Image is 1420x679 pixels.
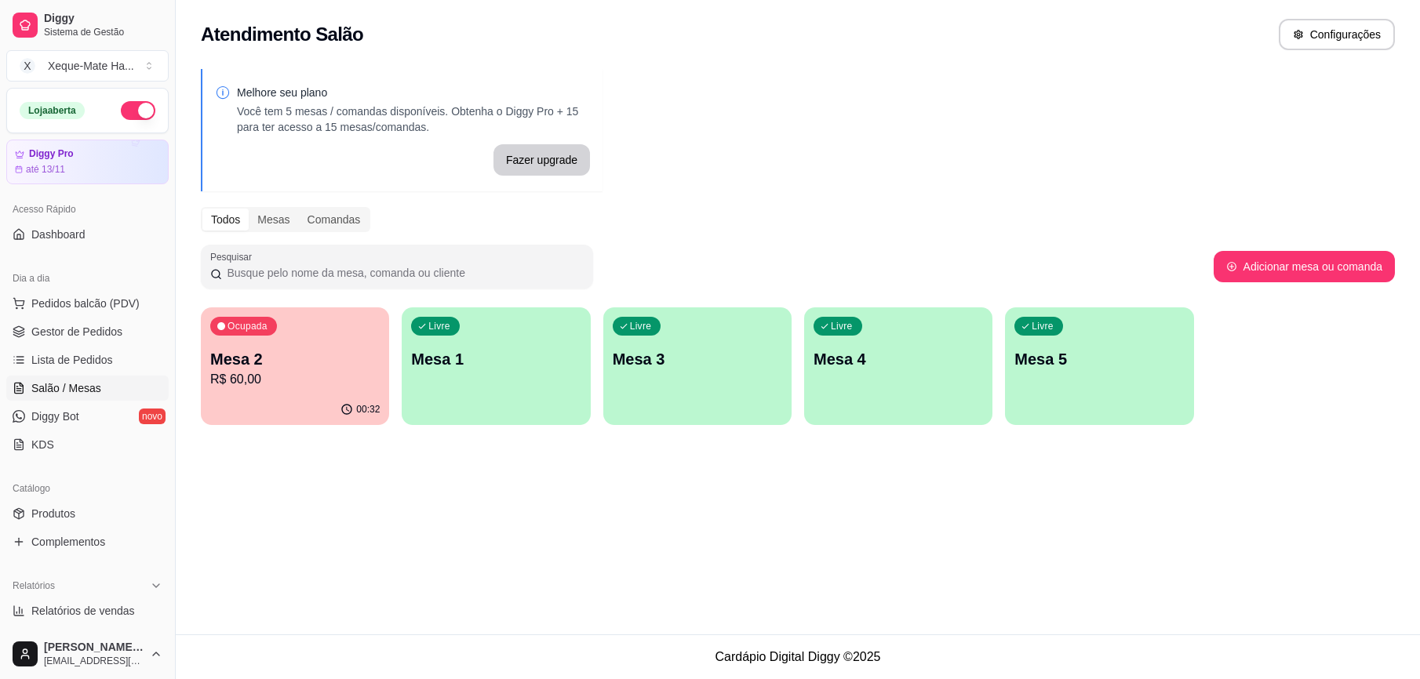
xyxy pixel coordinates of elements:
span: Complementos [31,534,105,550]
div: Xeque-Mate Ha ... [48,58,134,74]
button: Adicionar mesa ou comanda [1214,251,1395,282]
footer: Cardápio Digital Diggy © 2025 [176,634,1420,679]
article: Diggy Pro [29,148,74,160]
button: OcupadaMesa 2R$ 60,0000:32 [201,307,389,425]
p: Ocupada [228,320,268,332]
a: KDS [6,432,169,457]
p: Mesa 1 [411,348,581,370]
span: Salão / Mesas [31,380,101,396]
p: Livre [428,320,450,332]
button: Select a team [6,50,169,82]
span: Lista de Pedidos [31,352,113,368]
button: LivreMesa 3 [603,307,792,425]
div: Catálogo [6,476,169,501]
span: Pedidos balcão (PDV) [31,296,140,311]
label: Pesquisar [210,250,257,263]
span: [PERSON_NAME] e [PERSON_NAME] [44,641,144,655]
a: DiggySistema de Gestão [6,6,169,44]
a: Gestor de Pedidos [6,319,169,344]
span: Dashboard [31,227,86,242]
button: Pedidos balcão (PDV) [6,291,169,316]
p: Mesa 5 [1014,348,1184,370]
p: Livre [831,320,853,332]
p: Livre [630,320,652,332]
a: Lista de Pedidos [6,347,169,372]
span: KDS [31,437,54,452]
div: Mesas [249,209,298,231]
input: Pesquisar [222,265,584,281]
button: LivreMesa 4 [804,307,992,425]
span: Sistema de Gestão [44,26,162,38]
p: R$ 60,00 [210,370,380,389]
span: Gestor de Pedidos [31,324,122,339]
p: Livre [1032,320,1054,332]
span: Relatórios de vendas [31,603,135,619]
article: até 13/11 [26,163,65,176]
div: Dia a dia [6,266,169,291]
button: Alterar Status [121,101,155,120]
a: Produtos [6,501,169,526]
div: Loja aberta [20,102,85,119]
span: Diggy Bot [31,408,79,424]
p: Melhore seu plano [237,85,590,100]
span: Relatórios [13,579,55,592]
p: 00:32 [356,403,380,416]
a: Relatórios de vendas [6,598,169,623]
p: Mesa 2 [210,348,380,370]
p: Mesa 4 [814,348,983,370]
span: Produtos [31,506,75,521]
a: Diggy Proaté 13/11 [6,140,169,184]
button: [PERSON_NAME] e [PERSON_NAME][EMAIL_ADDRESS][DOMAIN_NAME] [6,635,169,673]
a: Dashboard [6,222,169,247]
button: LivreMesa 1 [402,307,590,425]
a: Relatório de clientes [6,626,169,652]
a: Diggy Botnovo [6,404,169,429]
span: Diggy [44,12,162,26]
span: X [20,58,35,74]
div: Todos [202,209,249,231]
button: LivreMesa 5 [1005,307,1193,425]
div: Comandas [299,209,370,231]
button: Fazer upgrade [493,144,590,176]
span: [EMAIL_ADDRESS][DOMAIN_NAME] [44,655,144,667]
p: Você tem 5 mesas / comandas disponíveis. Obtenha o Diggy Pro + 15 para ter acesso a 15 mesas/coma... [237,103,590,135]
p: Mesa 3 [613,348,782,370]
button: Configurações [1279,19,1395,50]
a: Complementos [6,529,169,554]
div: Acesso Rápido [6,197,169,222]
h2: Atendimento Salão [201,22,363,47]
a: Salão / Mesas [6,376,169,401]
